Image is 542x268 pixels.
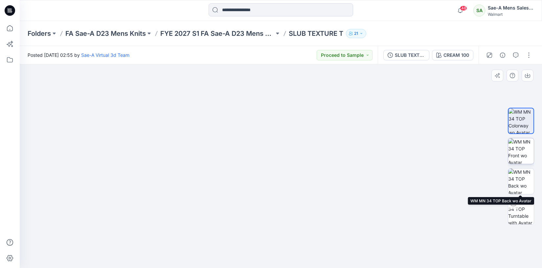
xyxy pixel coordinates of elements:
[395,52,425,59] div: SLUB TEXTURE T_AFM
[160,29,274,38] a: FYE 2027 S1 FA Sae-A D23 Mens Knits
[508,138,534,164] img: WM MN 34 TOP Front wo Avatar
[460,6,467,11] span: 48
[497,50,508,60] button: Details
[65,29,146,38] a: FA Sae-A D23 Mens Knits
[28,52,129,58] span: Posted [DATE] 02:55 by
[289,29,343,38] p: SLUB TEXTURE T
[346,29,366,38] button: 21
[488,4,534,12] div: Sae-A Mens Sales Team
[508,168,534,194] img: WM MN 34 TOP Back wo Avatar
[488,12,534,17] div: Walmart
[383,50,429,60] button: SLUB TEXTURE T_AFM
[354,30,358,37] p: 21
[508,108,533,133] img: WM MN 34 TOP Colorway wo Avatar
[81,52,129,58] a: Sae-A Virtual 3d Team
[508,199,534,224] img: WM MN 34 TOP Turntable with Avatar
[28,29,51,38] a: Folders
[443,52,469,59] div: CREAM 100
[122,7,440,268] img: eyJhbGciOiJIUzI1NiIsImtpZCI6IjAiLCJzbHQiOiJzZXMiLCJ0eXAiOiJKV1QifQ.eyJkYXRhIjp7InR5cGUiOiJzdG9yYW...
[432,50,473,60] button: CREAM 100
[473,5,485,16] div: SA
